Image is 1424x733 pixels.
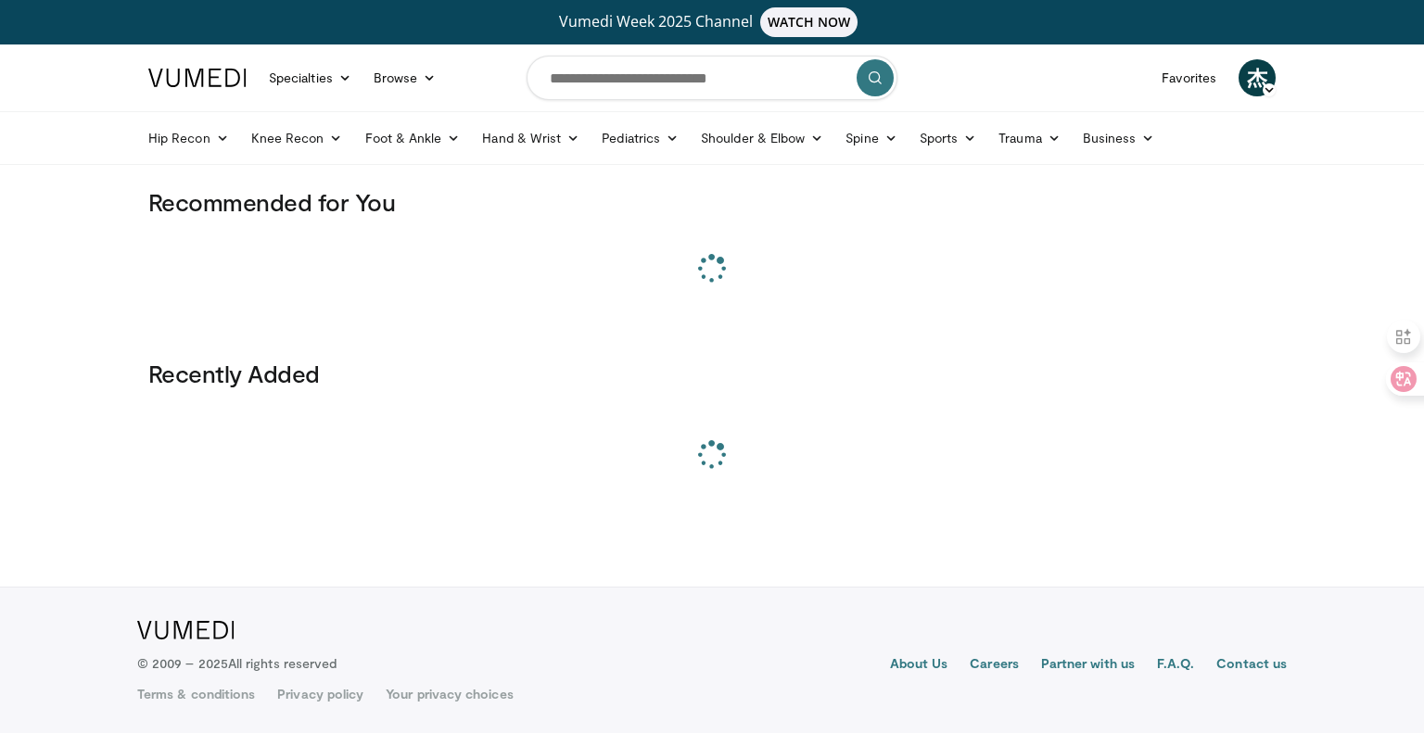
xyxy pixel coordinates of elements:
[148,359,1276,388] h3: Recently Added
[148,187,1276,217] h3: Recommended for You
[354,120,472,157] a: Foot & Ankle
[137,685,255,703] a: Terms & conditions
[1041,654,1135,676] a: Partner with us
[386,685,513,703] a: Your privacy choices
[228,655,337,671] span: All rights reserved
[591,120,690,157] a: Pediatrics
[1151,59,1227,96] a: Favorites
[909,120,988,157] a: Sports
[277,685,363,703] a: Privacy policy
[258,59,362,96] a: Specialties
[137,621,235,639] img: VuMedi Logo
[362,59,448,96] a: Browse
[987,120,1072,157] a: Trauma
[1216,654,1287,676] a: Contact us
[471,120,591,157] a: Hand & Wrist
[137,654,337,673] p: © 2009 – 2025
[970,654,1019,676] a: Careers
[760,7,858,37] span: WATCH NOW
[527,56,897,100] input: Search topics, interventions
[151,7,1273,37] a: Vumedi Week 2025 ChannelWATCH NOW
[137,120,240,157] a: Hip Recon
[240,120,354,157] a: Knee Recon
[690,120,834,157] a: Shoulder & Elbow
[1239,59,1276,96] a: 杰
[148,69,247,87] img: VuMedi Logo
[890,654,948,676] a: About Us
[1157,654,1194,676] a: F.A.Q.
[1072,120,1166,157] a: Business
[834,120,908,157] a: Spine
